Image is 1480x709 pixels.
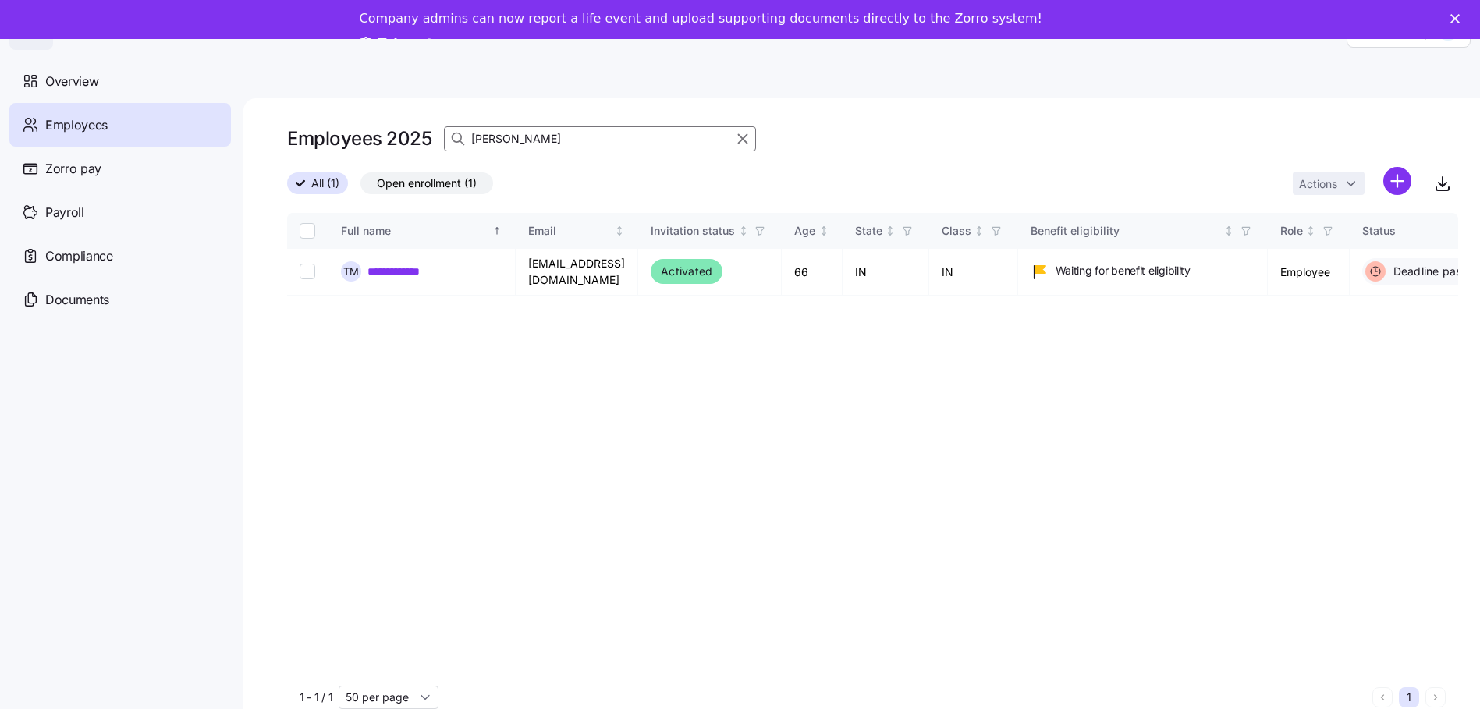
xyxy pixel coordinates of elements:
span: Zorro pay [45,159,101,179]
div: Not sorted [885,225,896,236]
div: Sorted ascending [492,225,502,236]
th: RoleNot sorted [1268,213,1350,249]
h1: Employees 2025 [287,126,431,151]
a: Payroll [9,190,231,234]
button: Next page [1425,687,1446,707]
td: Employee [1268,249,1350,296]
td: [EMAIL_ADDRESS][DOMAIN_NAME] [516,249,638,296]
a: Compliance [9,234,231,278]
th: Invitation statusNot sorted [638,213,782,249]
span: Open enrollment (1) [377,173,477,193]
button: Previous page [1372,687,1393,707]
div: Role [1280,222,1303,239]
th: Benefit eligibilityNot sorted [1018,213,1268,249]
button: Actions [1293,172,1365,195]
svg: add icon [1383,167,1411,195]
span: All (1) [311,173,339,193]
div: Email [528,222,612,239]
th: EmailNot sorted [516,213,638,249]
th: Full nameSorted ascending [328,213,516,249]
th: ClassNot sorted [929,213,1018,249]
div: Not sorted [974,225,985,236]
span: 1 - 1 / 1 [300,690,332,705]
div: State [855,222,882,239]
div: Not sorted [818,225,829,236]
a: Employees [9,103,231,147]
div: Class [942,222,971,239]
span: Employees [45,115,108,135]
div: Not sorted [738,225,749,236]
div: Status [1362,222,1455,239]
a: Take a tour [360,36,457,53]
span: Payroll [45,203,84,222]
div: Age [794,222,815,239]
div: Benefit eligibility [1031,222,1221,239]
span: Activated [661,262,712,281]
div: Invitation status [651,222,735,239]
a: Documents [9,278,231,321]
th: AgeNot sorted [782,213,843,249]
div: Close [1450,14,1466,23]
span: T M [343,267,359,277]
th: StateNot sorted [843,213,929,249]
span: Waiting for benefit eligibility [1056,263,1191,278]
div: Full name [341,222,489,239]
span: Overview [45,72,98,91]
div: Not sorted [1223,225,1234,236]
a: Overview [9,59,231,103]
div: Not sorted [1457,225,1468,236]
span: Actions [1299,179,1337,190]
td: 66 [782,249,843,296]
div: Not sorted [614,225,625,236]
input: Select record 1 [300,264,315,279]
span: Documents [45,290,109,310]
td: IN [843,249,929,296]
td: IN [929,249,1018,296]
button: 1 [1399,687,1419,707]
div: Company admins can now report a life event and upload supporting documents directly to the Zorro ... [360,11,1042,27]
input: Search Employees [444,126,756,151]
span: Compliance [45,246,113,266]
a: Zorro pay [9,147,231,190]
div: Not sorted [1305,225,1316,236]
input: Select all records [300,223,315,239]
